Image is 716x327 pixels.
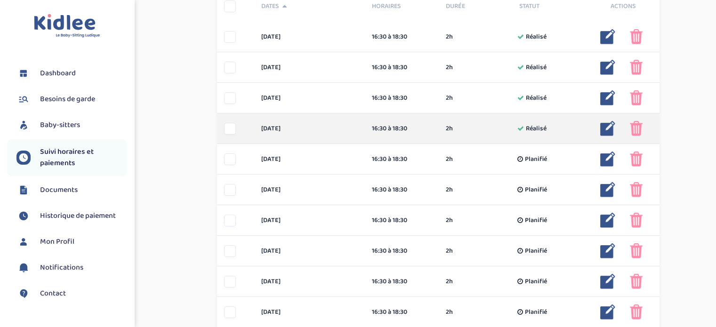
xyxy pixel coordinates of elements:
[372,1,432,11] span: Horaires
[445,307,452,317] span: 2h
[16,261,31,275] img: notification.svg
[16,66,127,80] a: Dashboard
[254,93,365,103] div: [DATE]
[445,93,452,103] span: 2h
[600,90,615,105] img: modifier_bleu.png
[16,66,31,80] img: dashboard.svg
[372,93,432,103] div: 16:30 à 18:30
[254,246,365,256] div: [DATE]
[254,185,365,195] div: [DATE]
[372,32,432,42] div: 16:30 à 18:30
[630,182,643,197] img: poubelle_rose.png
[630,90,643,105] img: poubelle_rose.png
[372,215,432,225] div: 16:30 à 18:30
[254,215,365,225] div: [DATE]
[445,185,452,195] span: 2h
[16,209,127,223] a: Historique de paiement
[372,124,432,134] div: 16:30 à 18:30
[40,68,76,79] span: Dashboard
[254,32,365,42] div: [DATE]
[40,236,74,247] span: Mon Profil
[438,1,512,11] div: Durée
[525,215,547,225] span: Planifié
[372,63,432,72] div: 16:30 à 18:30
[445,32,452,42] span: 2h
[16,146,127,169] a: Suivi horaires et paiements
[40,120,80,131] span: Baby-sitters
[254,1,365,11] div: Dates
[254,154,365,164] div: [DATE]
[525,307,547,317] span: Planifié
[526,124,547,134] span: Réalisé
[600,243,615,258] img: modifier_bleu.png
[16,92,31,106] img: besoin.svg
[630,213,643,228] img: poubelle_rose.png
[630,243,643,258] img: poubelle_rose.png
[445,63,452,72] span: 2h
[600,60,615,75] img: modifier_bleu.png
[254,63,365,72] div: [DATE]
[16,118,127,132] a: Baby-sitters
[372,185,432,195] div: 16:30 à 18:30
[40,146,127,169] span: Suivi horaires et paiements
[40,262,83,273] span: Notifications
[372,154,432,164] div: 16:30 à 18:30
[372,277,432,287] div: 16:30 à 18:30
[16,92,127,106] a: Besoins de garde
[600,29,615,44] img: modifier_bleu.png
[586,1,660,11] div: Actions
[16,287,31,301] img: contact.svg
[630,60,643,75] img: poubelle_rose.png
[600,121,615,136] img: modifier_bleu.png
[630,29,643,44] img: poubelle_rose.png
[40,184,78,196] span: Documents
[445,154,452,164] span: 2h
[34,14,100,38] img: logo.svg
[600,213,615,228] img: modifier_bleu.png
[600,182,615,197] img: modifier_bleu.png
[445,124,452,134] span: 2h
[445,277,452,287] span: 2h
[40,210,116,222] span: Historique de paiement
[445,246,452,256] span: 2h
[372,246,432,256] div: 16:30 à 18:30
[16,118,31,132] img: babysitters.svg
[16,183,31,197] img: documents.svg
[525,154,547,164] span: Planifié
[16,287,127,301] a: Contact
[600,274,615,289] img: modifier_bleu.png
[40,94,95,105] span: Besoins de garde
[16,261,127,275] a: Notifications
[526,63,547,72] span: Réalisé
[525,277,547,287] span: Planifié
[16,235,31,249] img: profil.svg
[40,288,66,299] span: Contact
[16,235,127,249] a: Mon Profil
[526,93,547,103] span: Réalisé
[372,307,432,317] div: 16:30 à 18:30
[512,1,586,11] div: Statut
[630,121,643,136] img: poubelle_rose.png
[630,152,643,167] img: poubelle_rose.png
[254,277,365,287] div: [DATE]
[254,307,365,317] div: [DATE]
[254,124,365,134] div: [DATE]
[16,151,31,165] img: suivihoraire.svg
[526,32,547,42] span: Réalisé
[600,152,615,167] img: modifier_bleu.png
[445,215,452,225] span: 2h
[630,274,643,289] img: poubelle_rose.png
[525,185,547,195] span: Planifié
[525,246,547,256] span: Planifié
[600,304,615,319] img: modifier_bleu.png
[16,183,127,197] a: Documents
[630,304,643,319] img: poubelle_rose.png
[16,209,31,223] img: suivihoraire.svg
